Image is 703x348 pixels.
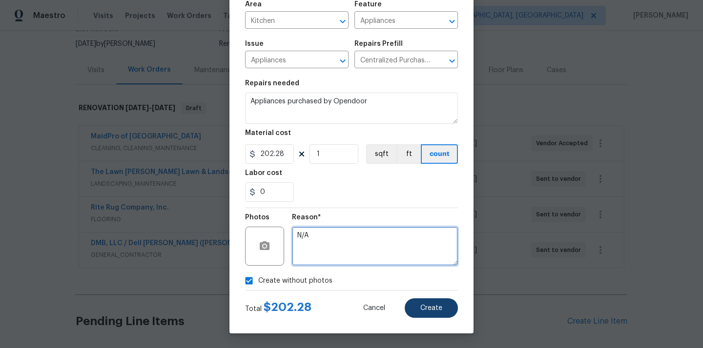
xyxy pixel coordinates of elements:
[445,54,459,68] button: Open
[245,170,282,176] h5: Labor cost
[421,144,458,164] button: count
[445,15,459,28] button: Open
[420,305,442,312] span: Create
[366,144,396,164] button: sqft
[354,1,382,8] h5: Feature
[245,130,291,136] h5: Material cost
[405,298,458,318] button: Create
[396,144,421,164] button: ft
[245,80,299,87] h5: Repairs needed
[292,227,458,266] textarea: N/A
[264,301,311,313] span: $ 202.28
[363,305,385,312] span: Cancel
[245,1,262,8] h5: Area
[292,214,321,221] h5: Reason*
[336,54,350,68] button: Open
[348,298,401,318] button: Cancel
[245,93,458,124] textarea: Appliances purchased by Opendoor
[354,40,403,47] h5: Repairs Prefill
[245,40,264,47] h5: Issue
[258,276,332,286] span: Create without photos
[245,214,269,221] h5: Photos
[336,15,350,28] button: Open
[245,302,311,314] div: Total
